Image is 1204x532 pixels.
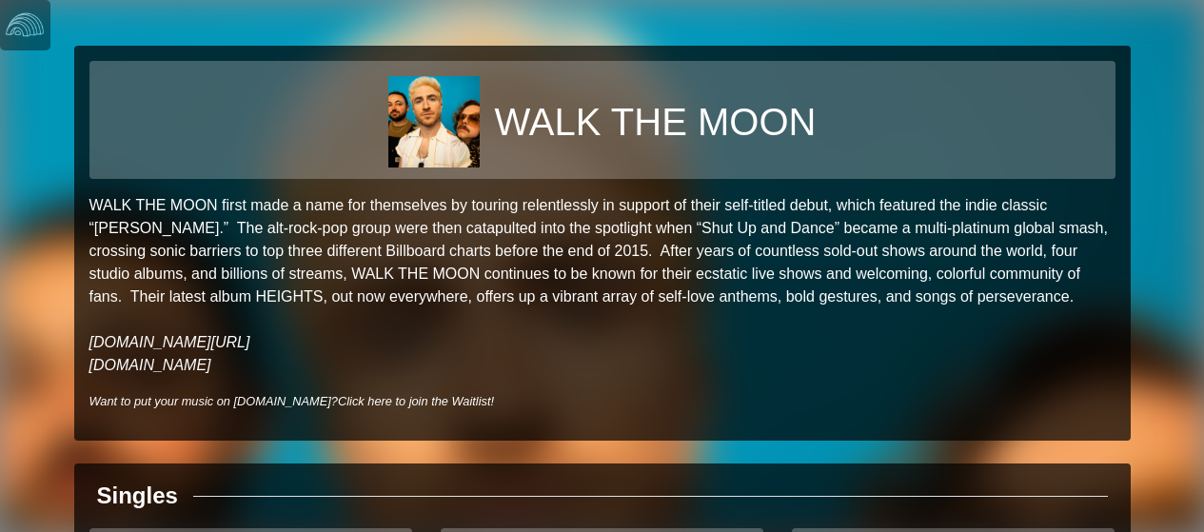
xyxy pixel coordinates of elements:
a: [DOMAIN_NAME][URL] [89,334,250,350]
a: Click here to join the Waitlist! [338,394,494,408]
img: logo-white-4c48a5e4bebecaebe01ca5a9d34031cfd3d4ef9ae749242e8c4bf12ef99f53e8.png [6,6,44,44]
p: WALK THE MOON first made a name for themselves by touring relentlessly in support of their self-t... [89,194,1115,377]
div: Singles [97,479,178,513]
h1: WALK THE MOON [495,99,817,145]
img: 338b1fbd381984b11e422ecb6bdac12289548b1f83705eb59faa29187b674643.jpg [388,76,480,167]
a: [DOMAIN_NAME] [89,357,211,373]
i: Want to put your music on [DOMAIN_NAME]? [89,394,495,408]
